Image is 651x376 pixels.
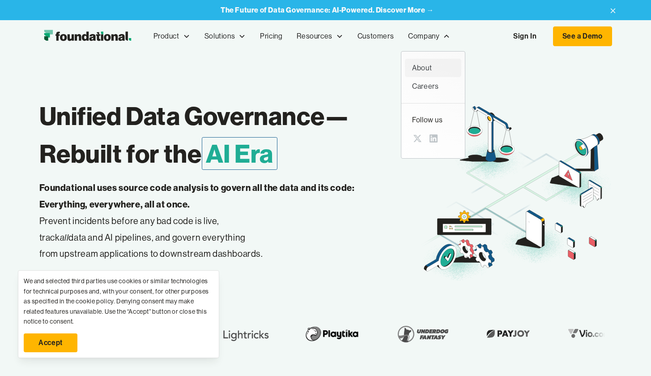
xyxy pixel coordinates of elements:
div: Product [146,22,197,51]
strong: The Future of Data Governance: AI-Powered. Discover More → [221,5,434,14]
a: Accept [24,333,77,352]
nav: Company [401,51,465,159]
span: AI Era [202,137,278,170]
div: Resources [297,30,332,42]
a: Pricing [253,22,289,51]
img: Payjoy [481,327,534,341]
a: Careers [405,77,461,96]
div: Resources [289,22,350,51]
img: Underdog Fantasy [391,321,452,346]
img: Foundational Logo [39,27,136,45]
div: Product [153,30,179,42]
div: Solutions [204,30,235,42]
h1: Unified Data Governance— Rebuilt for the [39,97,421,173]
a: The Future of Data Governance: AI-Powered. Discover More → [221,6,434,14]
em: all [60,232,69,243]
div: We and selected third parties use cookies or similar technologies for technical purposes and, wit... [24,276,213,326]
a: Sign In [504,27,545,46]
a: Customers [350,22,401,51]
div: Company [408,30,439,42]
div: Company [401,22,457,51]
a: About [405,59,461,78]
div: Careers [412,81,454,92]
div: About [412,62,454,74]
p: Prevent incidents before any bad code is live, track data and AI pipelines, and govern everything... [39,180,383,262]
img: Lightricks [202,321,270,346]
div: Solutions [197,22,253,51]
a: See a Demo [553,26,612,46]
a: home [39,27,136,45]
strong: Foundational uses source code analysis to govern all the data and its code: Everything, everywher... [39,182,355,210]
div: Follow us [412,114,454,126]
iframe: Chat Widget [606,333,651,376]
img: Playtika [299,321,363,346]
img: Vio.com [562,327,614,341]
